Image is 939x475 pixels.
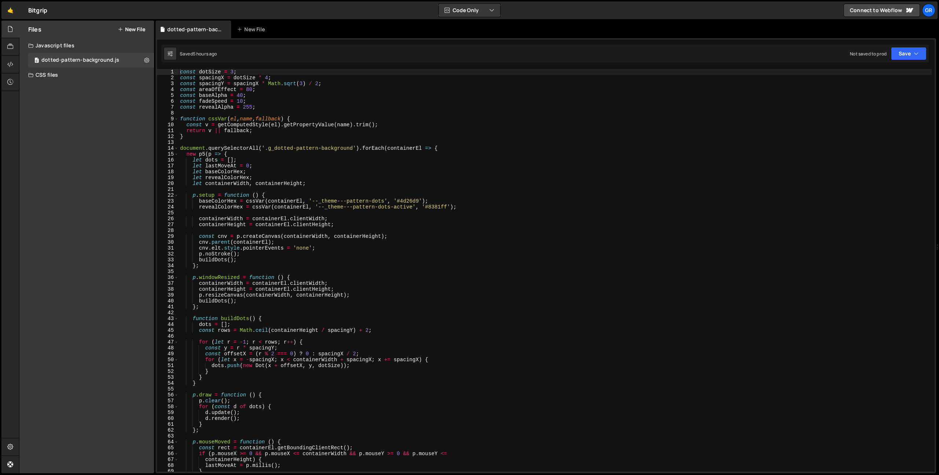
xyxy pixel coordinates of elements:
[157,210,179,216] div: 25
[157,410,179,416] div: 59
[922,4,935,17] a: Gr
[157,386,179,392] div: 55
[157,251,179,257] div: 32
[157,351,179,357] div: 49
[157,134,179,139] div: 12
[157,192,179,198] div: 22
[34,58,39,64] span: 0
[850,51,887,57] div: Not saved to prod
[118,26,145,32] button: New File
[19,68,154,82] div: CSS files
[157,463,179,468] div: 68
[157,198,179,204] div: 23
[157,275,179,280] div: 36
[157,316,179,322] div: 43
[157,421,179,427] div: 61
[157,374,179,380] div: 53
[157,292,179,298] div: 39
[180,51,217,57] div: Saved
[157,433,179,439] div: 63
[891,47,927,60] button: Save
[157,357,179,363] div: 50
[157,181,179,186] div: 20
[157,110,179,116] div: 8
[157,392,179,398] div: 56
[157,145,179,151] div: 14
[157,81,179,87] div: 3
[157,175,179,181] div: 19
[28,25,41,33] h2: Files
[157,327,179,333] div: 45
[157,369,179,374] div: 52
[19,38,154,53] div: Javascript files
[1,1,19,19] a: 🤙
[157,222,179,228] div: 27
[157,439,179,445] div: 64
[157,228,179,233] div: 28
[157,286,179,292] div: 38
[157,322,179,327] div: 44
[157,468,179,474] div: 69
[157,416,179,421] div: 60
[157,186,179,192] div: 21
[157,87,179,93] div: 4
[157,339,179,345] div: 47
[237,26,268,33] div: New File
[157,69,179,75] div: 1
[157,204,179,210] div: 24
[157,157,179,163] div: 16
[157,445,179,451] div: 65
[157,104,179,110] div: 7
[157,116,179,122] div: 9
[157,333,179,339] div: 46
[157,269,179,275] div: 35
[193,51,217,57] div: 5 hours ago
[157,263,179,269] div: 34
[157,457,179,463] div: 67
[157,257,179,263] div: 33
[157,280,179,286] div: 37
[157,151,179,157] div: 15
[28,6,47,15] div: Bitgrip
[157,216,179,222] div: 26
[157,245,179,251] div: 31
[157,75,179,81] div: 2
[157,363,179,369] div: 51
[157,427,179,433] div: 62
[157,169,179,175] div: 18
[157,98,179,104] div: 6
[439,4,500,17] button: Code Only
[157,304,179,310] div: 41
[157,310,179,316] div: 42
[157,404,179,410] div: 58
[157,239,179,245] div: 30
[157,345,179,351] div: 48
[157,298,179,304] div: 40
[157,380,179,386] div: 54
[157,93,179,98] div: 5
[157,128,179,134] div: 11
[157,122,179,128] div: 10
[157,163,179,169] div: 17
[157,139,179,145] div: 13
[157,233,179,239] div: 29
[28,53,154,68] div: 16523/44849.js
[41,57,119,64] div: dotted-pattern-background.js
[844,4,920,17] a: Connect to Webflow
[167,26,222,33] div: dotted-pattern-background.js
[157,451,179,457] div: 66
[157,398,179,404] div: 57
